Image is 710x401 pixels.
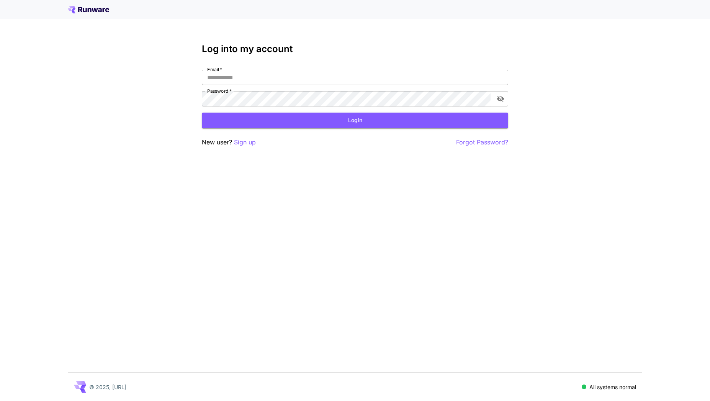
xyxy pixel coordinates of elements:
[234,137,256,147] button: Sign up
[202,137,256,147] p: New user?
[202,44,508,54] h3: Log into my account
[202,113,508,128] button: Login
[207,66,222,73] label: Email
[89,383,126,391] p: © 2025, [URL]
[494,92,507,106] button: toggle password visibility
[589,383,636,391] p: All systems normal
[207,88,232,94] label: Password
[456,137,508,147] button: Forgot Password?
